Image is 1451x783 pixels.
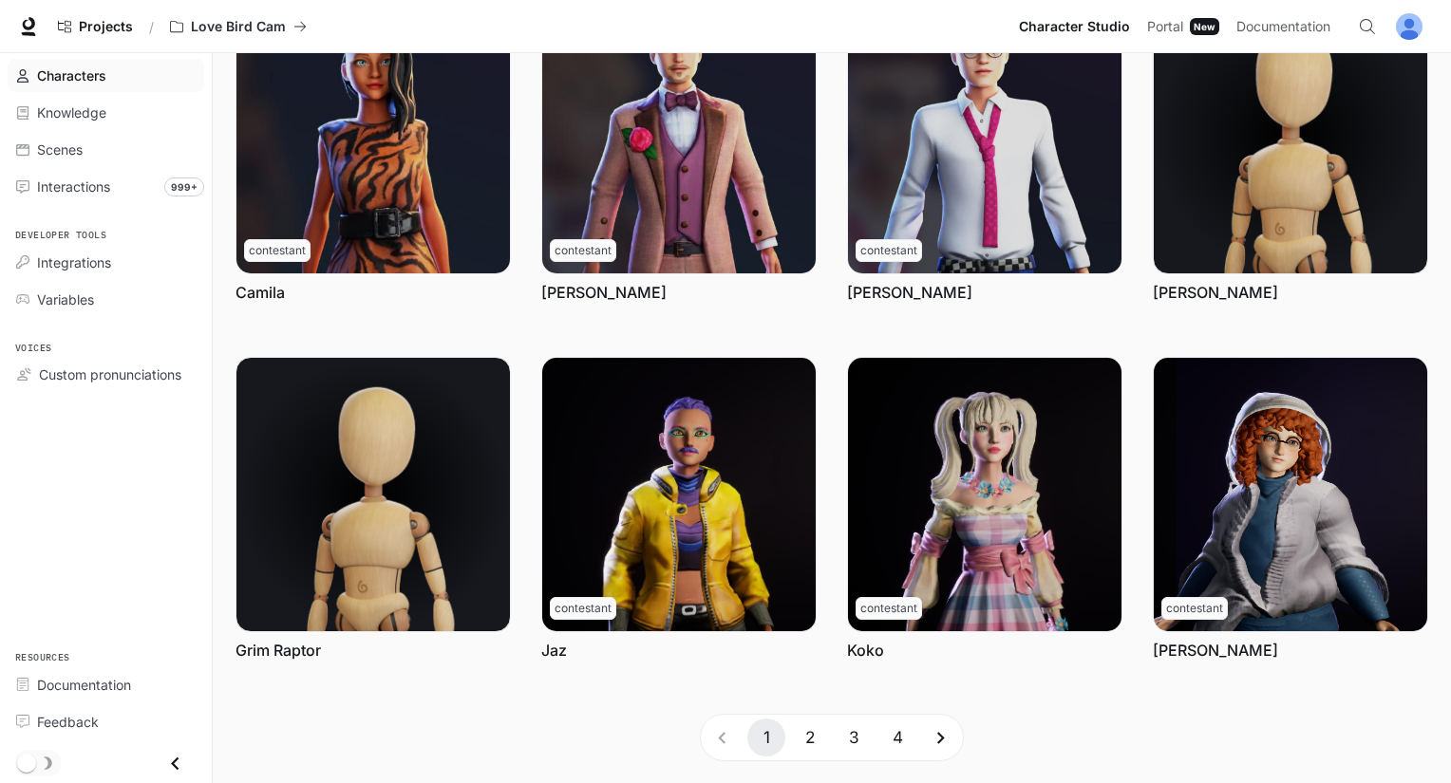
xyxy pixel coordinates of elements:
span: Projects [79,19,133,35]
a: Characters [8,59,204,92]
img: Grim Raptor [236,358,510,631]
a: Documentation [8,668,204,701]
a: Go to projects [49,8,141,46]
a: Custom pronunciations [8,358,204,391]
img: User avatar [1396,13,1423,40]
a: [PERSON_NAME] [847,282,972,303]
span: Documentation [1236,15,1330,39]
a: Documentation [1229,8,1345,46]
span: Characters [37,65,106,85]
button: All workspaces [161,8,315,46]
a: Jaz [541,640,567,661]
a: Scenes [8,133,204,166]
button: Go to next page [922,718,960,756]
a: [PERSON_NAME] [1153,282,1278,303]
a: Camila [236,282,285,303]
span: Portal [1147,15,1183,39]
button: Go to page 3 [835,718,873,756]
a: [PERSON_NAME] [1153,640,1278,661]
a: Knowledge [8,96,204,129]
img: Mabel [1154,358,1427,631]
button: Close drawer [154,744,197,783]
button: page 1 [747,718,785,756]
a: Character Studio [1011,8,1138,46]
img: Jaz [542,358,816,631]
a: Integrations [8,246,204,279]
button: Go to page 4 [878,718,916,756]
span: Interactions [37,177,110,196]
div: New [1190,18,1219,35]
span: Scenes [37,140,83,159]
button: User avatar [1390,8,1428,46]
button: Open Command Menu [1348,8,1386,46]
span: Documentation [37,675,131,695]
span: Variables [37,289,94,309]
span: 999+ [164,177,204,196]
nav: pagination navigation [700,714,964,761]
span: Character Studio [1019,15,1130,39]
span: Knowledge [37,103,106,122]
img: Koko [848,358,1121,631]
div: / [141,17,161,37]
button: Go to page 2 [791,718,829,756]
a: Feedback [8,705,204,738]
span: Custom pronunciations [39,364,181,384]
a: Grim Raptor [236,640,321,661]
a: Interactions [8,170,204,203]
span: Feedback [37,712,99,732]
span: Dark mode toggle [17,752,36,773]
a: [PERSON_NAME] [541,282,667,303]
span: Integrations [37,252,111,272]
a: Variables [8,283,204,316]
a: PortalNew [1140,8,1227,46]
p: Love Bird Cam [191,19,286,35]
a: Koko [847,640,884,661]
